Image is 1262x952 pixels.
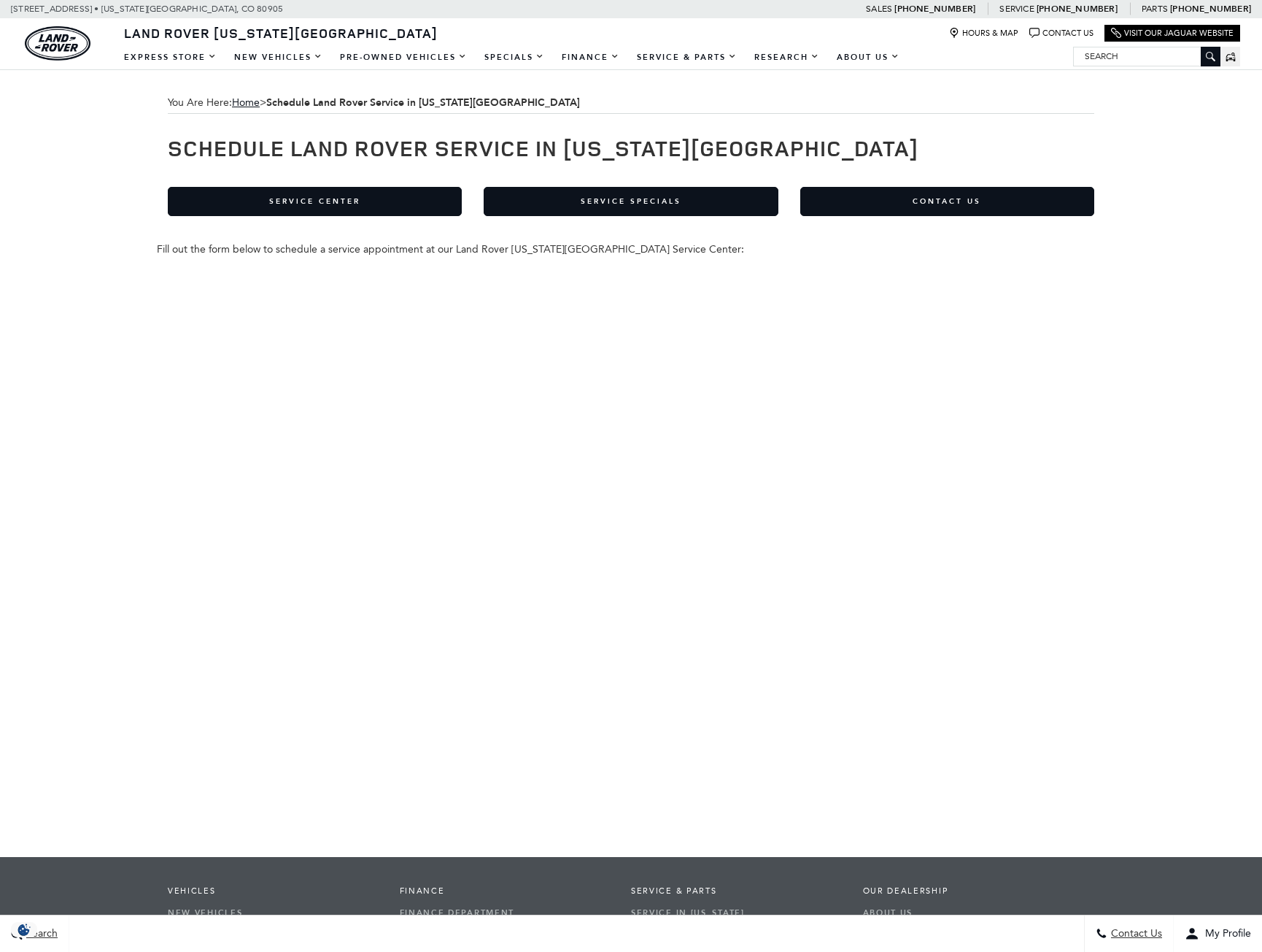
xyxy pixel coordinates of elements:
[1111,28,1234,39] a: Visit Our Jaguar Website
[949,28,1018,39] a: Hours & Map
[115,45,908,70] nav: Main Navigation
[800,187,1094,216] a: Contact Us
[168,904,378,922] a: New Vehicles
[331,45,476,70] a: Pre-Owned Vehicles
[11,4,283,14] a: [STREET_ADDRESS] • [US_STATE][GEOGRAPHIC_DATA], CO 80905
[168,136,1094,160] h1: Schedule Land Rover Service in [US_STATE][GEOGRAPHIC_DATA]
[1142,4,1168,14] span: Parts
[863,904,1073,922] a: About Us
[1074,47,1220,65] input: Search
[746,45,828,70] a: Research
[553,45,628,70] a: Finance
[631,886,841,897] span: Service & Parts
[863,886,1073,897] span: Our Dealership
[225,45,331,70] a: New Vehicles
[168,886,378,897] span: Vehicles
[1199,928,1251,940] span: My Profile
[1170,3,1251,15] a: [PHONE_NUMBER]
[25,26,90,61] a: land-rover
[1174,915,1262,952] button: Open user profile menu
[157,243,1105,256] div: Fill out the form below to schedule a service appointment at our Land Rover [US_STATE][GEOGRAPHIC...
[631,904,841,944] a: Service in [US_STATE][GEOGRAPHIC_DATA], [GEOGRAPHIC_DATA]
[25,26,90,61] img: Land Rover
[476,45,553,70] a: Specials
[168,187,462,216] a: Service Center
[115,24,446,42] a: Land Rover [US_STATE][GEOGRAPHIC_DATA]
[484,187,778,216] a: Service Specials
[232,96,260,109] a: Home
[999,4,1034,14] span: Service
[400,886,610,897] span: Finance
[1029,28,1093,39] a: Contact Us
[7,922,41,937] section: Click to Open Cookie Consent Modal
[115,45,225,70] a: EXPRESS STORE
[232,96,580,109] span: >
[1037,3,1118,15] a: [PHONE_NUMBER]
[1107,928,1162,940] span: Contact Us
[894,3,975,15] a: [PHONE_NUMBER]
[266,96,580,110] strong: Schedule Land Rover Service in [US_STATE][GEOGRAPHIC_DATA]
[168,92,1094,114] span: You Are Here:
[168,92,1094,114] div: Breadcrumbs
[400,904,610,922] a: Finance Department
[866,4,892,14] span: Sales
[7,922,41,937] img: Opt-Out Icon
[828,45,908,70] a: About Us
[628,45,746,70] a: Service & Parts
[124,24,438,42] span: Land Rover [US_STATE][GEOGRAPHIC_DATA]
